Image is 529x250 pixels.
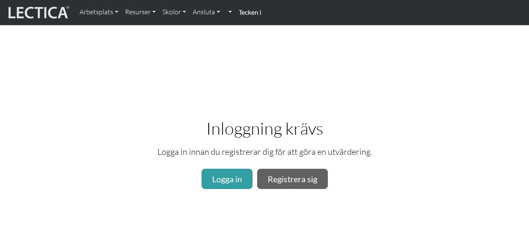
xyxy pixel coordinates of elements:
[159,3,189,21] a: Skolor
[239,8,261,16] strong: Tecken i
[235,3,265,21] a: Tecken i
[157,145,372,159] p: Logga in innan du registrerar dig för att göra en utvärdering.
[202,169,253,189] a: Logga in
[189,3,223,21] a: Ansluta
[6,5,69,21] img: lecticalive
[157,118,372,138] h2: Inloggning krävs
[122,3,159,21] a: Resurser
[257,169,328,189] a: Registrera sig
[76,3,122,21] a: Arbetsplats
